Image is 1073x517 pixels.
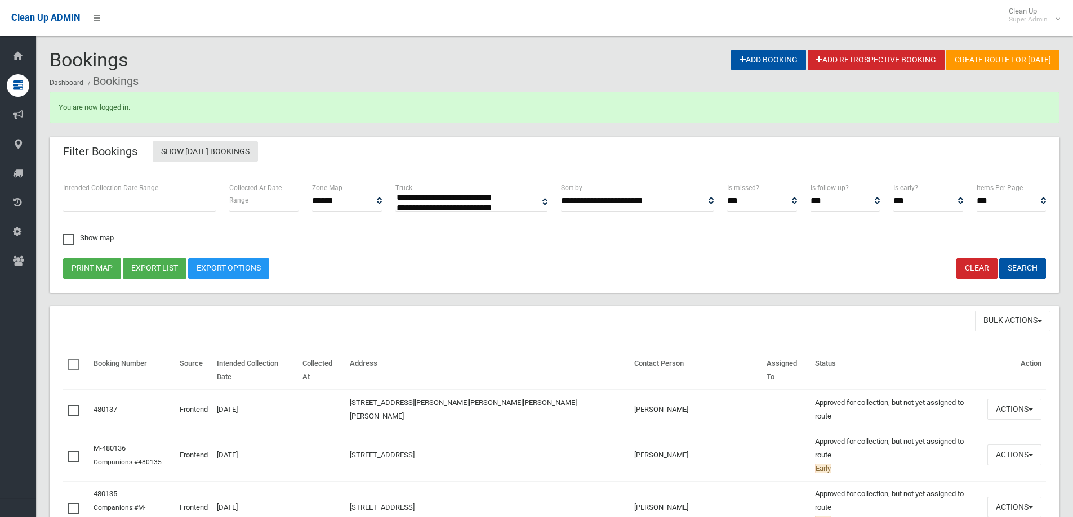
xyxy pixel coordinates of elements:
div: You are now logged in. [50,92,1059,123]
button: Actions [987,399,1041,420]
a: 480135 [94,489,117,498]
a: Add Booking [731,50,806,70]
a: Dashboard [50,79,83,87]
a: M-480136 [94,444,126,452]
th: Address [345,351,630,390]
header: Filter Bookings [50,141,151,163]
td: [PERSON_NAME] [630,390,762,429]
span: Show map [63,234,114,241]
li: Bookings [85,71,139,92]
th: Collected At [298,351,346,390]
button: Print map [63,258,121,279]
td: Approved for collection, but not yet assigned to route [811,390,983,429]
th: Action [983,351,1046,390]
th: Assigned To [762,351,811,390]
a: Clear [956,258,998,279]
span: Clean Up ADMIN [11,12,80,23]
td: Approved for collection, but not yet assigned to route [811,429,983,481]
td: Frontend [175,390,212,429]
th: Booking Number [89,351,175,390]
td: [DATE] [212,390,298,429]
small: Super Admin [1009,15,1048,24]
small: Companions: [94,458,163,466]
a: [STREET_ADDRESS][PERSON_NAME][PERSON_NAME][PERSON_NAME][PERSON_NAME] [350,398,577,420]
td: Frontend [175,429,212,481]
button: Bulk Actions [975,311,1050,331]
th: Contact Person [630,351,762,390]
a: Create route for [DATE] [946,50,1059,70]
a: #480135 [134,458,162,466]
td: [DATE] [212,429,298,481]
a: Export Options [188,258,269,279]
th: Source [175,351,212,390]
th: Status [811,351,983,390]
a: Show [DATE] Bookings [153,141,258,162]
button: Actions [987,444,1041,465]
a: Add Retrospective Booking [808,50,945,70]
span: Clean Up [1003,7,1059,24]
label: Truck [395,182,412,194]
a: [STREET_ADDRESS] [350,503,415,511]
a: 480137 [94,405,117,413]
span: Early [815,464,831,473]
span: Bookings [50,48,128,71]
button: Search [999,258,1046,279]
th: Intended Collection Date [212,351,298,390]
a: [STREET_ADDRESS] [350,451,415,459]
button: Export list [123,258,186,279]
td: [PERSON_NAME] [630,429,762,481]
